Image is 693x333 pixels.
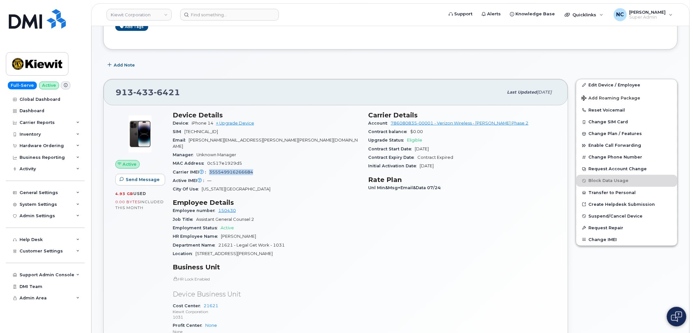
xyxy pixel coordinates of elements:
span: Device [173,121,192,126]
span: [PERSON_NAME] [221,234,256,239]
a: Alerts [477,8,506,21]
button: Transfer to Personal [576,187,677,199]
p: Device Business Unit [173,290,361,299]
span: Alerts [487,11,501,17]
span: Active IMEI [173,178,207,183]
span: Profit Center [173,323,205,328]
span: SIM [173,129,184,134]
span: Super Admin [629,15,666,20]
span: Unknown Manager [196,152,236,157]
span: Support [455,11,473,17]
a: Add tags [115,23,148,31]
span: Quicklinks [573,12,597,17]
span: [STREET_ADDRESS][PERSON_NAME] [195,251,273,256]
span: [PERSON_NAME] [629,9,666,15]
span: HR Employee Name [173,234,221,239]
span: 21621 - Legal Get Work - 1031 [218,243,285,248]
div: Quicklinks [560,8,608,21]
span: Enable Call Forwarding [589,143,642,148]
span: 0c517e1929d5 [207,161,242,166]
img: image20231002-3703462-njx0qo.jpeg [121,114,160,154]
span: Employee number [173,208,218,213]
span: Department Name [173,243,218,248]
span: Active [221,225,234,230]
span: Job Title [173,217,196,222]
span: included this month [115,199,164,210]
a: 786080835-00001 - Verizon Wireless - [PERSON_NAME] Phase 2 [391,121,529,126]
button: Send Message [115,174,165,186]
span: Active [123,161,137,167]
span: 355549916266684 [209,170,253,174]
span: [TECHNICAL_ID] [184,129,218,134]
h3: Employee Details [173,199,361,206]
button: Request Account Change [576,163,677,175]
a: + Upgrade Device [216,121,254,126]
span: Employment Status [173,225,221,230]
h3: Rate Plan [368,176,556,184]
button: Suspend/Cancel Device [576,210,677,222]
span: Account [368,121,391,126]
span: 913 [116,87,180,97]
button: Add Note [103,59,140,71]
a: Create Helpdesk Submission [576,199,677,210]
a: None [205,323,217,328]
span: Contract Expired [418,155,454,160]
div: Nicholas Capella [609,8,677,21]
span: [DATE] [420,163,434,168]
span: Last updated [507,90,537,95]
span: Cost Center [173,303,204,308]
a: Support [444,8,477,21]
img: Open chat [671,311,682,322]
span: Change Plan / Features [589,131,642,136]
span: 6421 [154,87,180,97]
button: Enable Call Forwarding [576,140,677,151]
span: MAC Address [173,161,207,166]
p: HR Lock Enabled [173,276,361,282]
span: City Of Use [173,187,202,191]
span: Add Roaming Package [582,96,641,102]
input: Find something... [180,9,279,21]
h3: Business Unit [173,263,361,271]
span: iPhone 14 [192,121,213,126]
span: Contract balance [368,129,411,134]
a: Kiewit Corporation [107,9,172,21]
span: Eligible [407,138,423,143]
span: [PERSON_NAME][EMAIL_ADDRESS][PERSON_NAME][PERSON_NAME][DOMAIN_NAME] [173,138,358,148]
span: Unl Min&Msg+Email&Data 07/24 [368,185,444,190]
span: Manager [173,152,196,157]
span: used [133,191,146,196]
span: [US_STATE][GEOGRAPHIC_DATA] [202,187,270,191]
button: Block Data Usage [576,175,677,187]
a: Knowledge Base [506,8,560,21]
button: Change Phone Number [576,151,677,163]
span: NC [616,11,624,19]
span: Upgrade Status [368,138,407,143]
span: [DATE] [415,146,429,151]
span: 4.93 GB [115,191,133,196]
h3: Device Details [173,111,361,119]
p: Kiewit Corporation [173,309,361,314]
button: Change Plan / Features [576,128,677,140]
span: Initial Activation Date [368,163,420,168]
span: Suspend/Cancel Device [589,214,643,219]
span: Add Note [114,62,135,68]
span: 0.00 Bytes [115,200,140,204]
span: — [207,178,211,183]
button: Add Roaming Package [576,91,677,104]
span: Carrier IMEI [173,170,209,174]
span: Contract Expiry Date [368,155,418,160]
button: Change SIM Card [576,116,677,128]
h3: Carrier Details [368,111,556,119]
span: Location [173,251,195,256]
button: Change IMEI [576,234,677,246]
span: Knowledge Base [516,11,555,17]
p: 1031 [173,314,361,320]
button: Request Repair [576,222,677,234]
a: 21621 [204,303,218,308]
span: [DATE] [537,90,552,95]
span: Assistant General Counsel 2 [196,217,254,222]
span: Email [173,138,189,143]
a: Edit Device / Employee [576,79,677,91]
span: Contract Start Date [368,146,415,151]
span: Send Message [126,176,160,183]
